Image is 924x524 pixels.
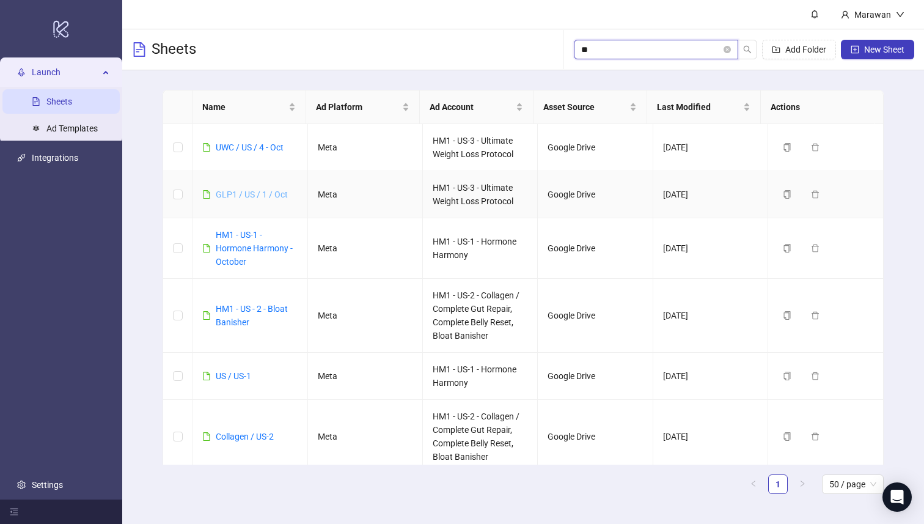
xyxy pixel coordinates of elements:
[810,10,819,18] span: bell
[423,279,538,353] td: HM1 - US-2 - Collagen / Complete Gut Repair, Complete Belly Reset, Bloat Banisher
[538,400,653,474] td: Google Drive
[32,153,78,163] a: Integrations
[430,100,513,114] span: Ad Account
[811,311,820,320] span: delete
[216,432,274,441] a: Collagen / US-2
[783,372,791,380] span: copy
[811,143,820,152] span: delete
[811,432,820,441] span: delete
[202,372,211,380] span: file
[423,353,538,400] td: HM1 - US-1 - Hormone Harmony
[761,90,875,124] th: Actions
[46,124,98,134] a: Ad Templates
[423,400,538,474] td: HM1 - US-2 - Collagen / Complete Gut Repair, Complete Belly Reset, Bloat Banisher
[811,244,820,253] span: delete
[308,171,423,218] td: Meta
[851,45,859,54] span: plus-square
[822,474,884,494] div: Page Size
[423,124,538,171] td: HM1 - US-3 - Ultimate Weight Loss Protocol
[308,400,423,474] td: Meta
[10,507,18,516] span: menu-fold
[657,100,741,114] span: Last Modified
[864,45,904,54] span: New Sheet
[216,190,288,199] a: GLP1 / US / 1 / Oct
[653,400,768,474] td: [DATE]
[653,353,768,400] td: [DATE]
[423,171,538,218] td: HM1 - US-3 - Ultimate Weight Loss Protocol
[743,45,752,54] span: search
[841,10,849,19] span: user
[216,230,293,267] a: HM1 - US-1 - Hormone Harmony - October
[32,480,63,490] a: Settings
[793,474,812,494] button: right
[882,482,912,512] div: Open Intercom Messenger
[202,190,211,199] span: file
[423,218,538,279] td: HM1 - US-1 - Hormone Harmony
[769,475,787,493] a: 1
[202,311,211,320] span: file
[724,46,731,53] button: close-circle
[799,480,806,487] span: right
[202,432,211,441] span: file
[202,100,286,114] span: Name
[849,8,896,21] div: Marawan
[538,353,653,400] td: Google Drive
[216,371,251,381] a: US / US-1
[793,474,812,494] li: Next Page
[783,244,791,253] span: copy
[308,218,423,279] td: Meta
[538,279,653,353] td: Google Drive
[538,218,653,279] td: Google Drive
[543,100,627,114] span: Asset Source
[811,372,820,380] span: delete
[653,171,768,218] td: [DATE]
[783,143,791,152] span: copy
[202,244,211,253] span: file
[811,190,820,199] span: delete
[216,142,284,152] a: UWC / US / 4 - Oct
[653,124,768,171] td: [DATE]
[152,40,196,59] h3: Sheets
[829,475,876,493] span: 50 / page
[193,90,306,124] th: Name
[783,311,791,320] span: copy
[653,218,768,279] td: [DATE]
[308,124,423,171] td: Meta
[46,97,72,107] a: Sheets
[762,40,836,59] button: Add Folder
[783,432,791,441] span: copy
[647,90,761,124] th: Last Modified
[783,190,791,199] span: copy
[841,40,914,59] button: New Sheet
[308,353,423,400] td: Meta
[308,279,423,353] td: Meta
[216,304,288,327] a: HM1 - US - 2 - Bloat Banisher
[653,279,768,353] td: [DATE]
[132,42,147,57] span: file-text
[202,143,211,152] span: file
[32,61,99,85] span: Launch
[538,171,653,218] td: Google Drive
[896,10,904,19] span: down
[316,100,400,114] span: Ad Platform
[17,68,26,77] span: rocket
[533,90,647,124] th: Asset Source
[785,45,826,54] span: Add Folder
[538,124,653,171] td: Google Drive
[768,474,788,494] li: 1
[772,45,780,54] span: folder-add
[744,474,763,494] button: left
[420,90,533,124] th: Ad Account
[744,474,763,494] li: Previous Page
[306,90,420,124] th: Ad Platform
[750,480,757,487] span: left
